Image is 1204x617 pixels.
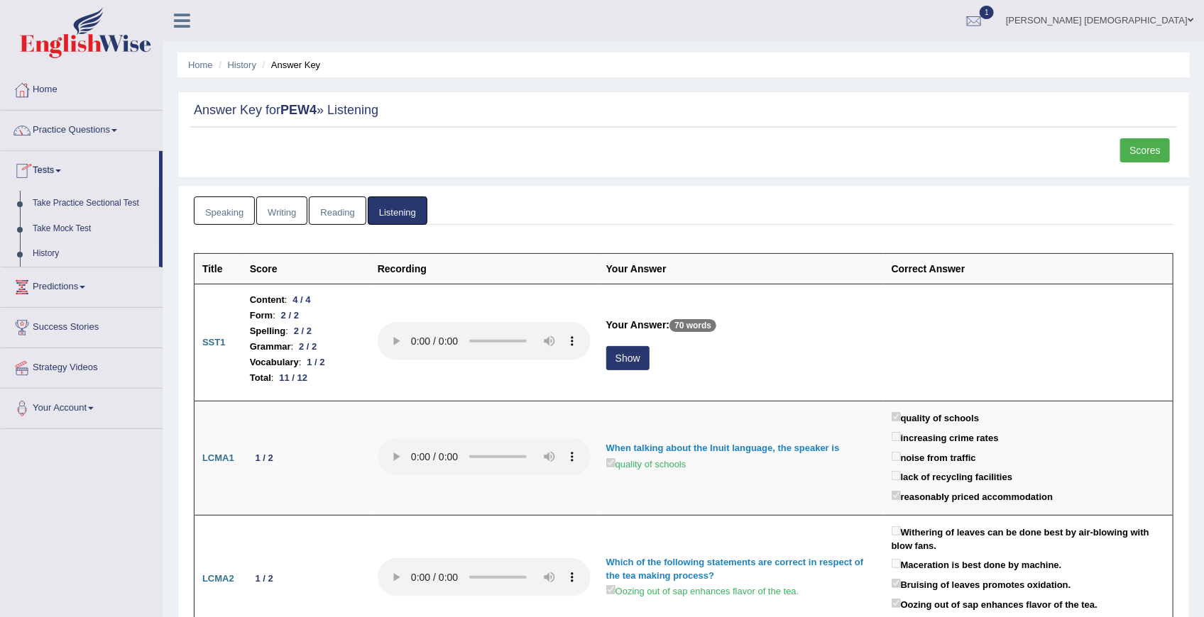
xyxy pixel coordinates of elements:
[892,452,901,461] input: noise from traffic
[250,339,291,355] b: Grammar
[1,151,159,187] a: Tests
[892,471,901,480] input: lack of recycling facilities
[606,582,799,599] label: Oozing out of sap enhances flavor of the tea.
[242,254,370,284] th: Score
[892,468,1013,484] label: lack of recycling facilities
[884,254,1173,284] th: Correct Answer
[892,596,1098,612] label: Oozing out of sap enhances flavor of the tea.
[250,339,362,355] li: :
[892,599,901,608] input: Oozing out of sap enhances flavor of the tea.
[250,292,285,308] b: Content
[892,579,901,588] input: Bruising of leaves promotes oxidation.
[892,449,976,465] label: noise from traffic
[1,111,163,146] a: Practice Questions
[892,409,980,426] label: quality of schools
[368,196,427,226] a: Listening
[370,254,598,284] th: Recording
[250,292,362,308] li: :
[26,241,159,267] a: History
[256,196,307,226] a: Writing
[606,455,686,472] label: quality of schools
[892,412,901,421] input: quality of schools
[606,442,876,455] div: When talking about the Inuit language, the speaker is
[1,267,163,303] a: Predictions
[288,293,317,308] div: 4 / 4
[202,573,234,584] b: LCMA2
[1120,138,1170,162] a: Scores
[250,370,362,386] li: :
[892,576,1071,592] label: Bruising of leaves promotes oxidation.
[606,458,615,467] input: quality of schools
[892,491,901,500] input: reasonably priced accommodation
[250,451,279,466] div: 1 / 2
[892,429,999,445] label: increasing crime rates
[250,355,299,370] b: Vocabulary
[598,254,884,284] th: Your Answer
[302,355,331,370] div: 1 / 2
[606,585,615,594] input: Oozing out of sap enhances flavor of the tea.
[892,559,901,568] input: Maceration is best done by machine.
[1,70,163,106] a: Home
[250,323,286,339] b: Spelling
[892,556,1062,572] label: Maceration is best done by machine.
[188,60,213,70] a: Home
[669,319,716,332] p: 70 words
[892,526,901,535] input: Withering of leaves can be done best by air-blowing with blow fans.
[26,191,159,216] a: Take Practice Sectional Test
[1,348,163,384] a: Strategy Videos
[250,572,279,587] div: 1 / 2
[194,104,1173,118] h2: Answer Key for » Listening
[228,60,256,70] a: History
[1,308,163,343] a: Success Stories
[309,196,366,226] a: Reading
[606,346,650,370] button: Show
[259,58,321,72] li: Answer Key
[202,452,234,463] b: LCMA1
[194,196,255,226] a: Speaking
[250,355,362,370] li: :
[250,308,362,323] li: :
[275,308,305,323] div: 2 / 2
[892,488,1053,504] label: reasonably priced accommodation
[250,323,362,339] li: :
[250,308,273,323] b: Form
[1,389,163,424] a: Your Account
[26,216,159,242] a: Take Mock Test
[980,6,994,19] span: 1
[892,523,1165,552] label: Withering of leaves can be done best by air-blowing with blow fans.
[892,432,901,441] input: increasing crime rates
[195,254,242,284] th: Title
[202,337,226,348] b: SST1
[606,556,876,582] div: Which of the following statements are correct in respect of the tea making process?
[250,370,271,386] b: Total
[293,340,322,355] div: 2 / 2
[280,103,317,117] strong: PEW4
[274,371,313,386] div: 11 / 12
[606,319,669,330] b: Your Answer:
[288,324,317,339] div: 2 / 2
